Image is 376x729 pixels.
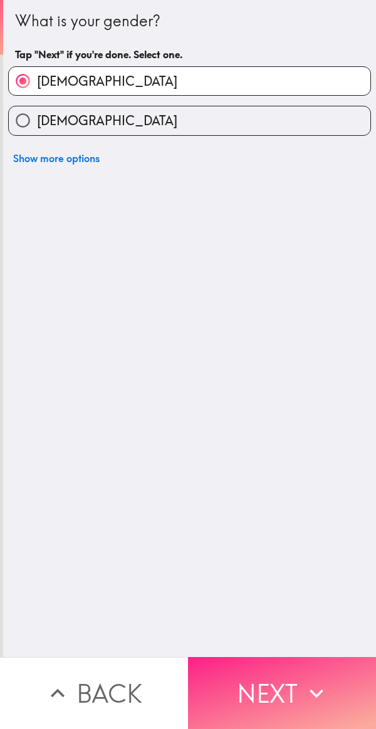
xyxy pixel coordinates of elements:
[37,112,177,130] span: [DEMOGRAPHIC_DATA]
[9,106,370,135] button: [DEMOGRAPHIC_DATA]
[15,11,364,32] div: What is your gender?
[8,146,105,171] button: Show more options
[9,67,370,95] button: [DEMOGRAPHIC_DATA]
[37,73,177,90] span: [DEMOGRAPHIC_DATA]
[15,48,364,61] h6: Tap "Next" if you're done. Select one.
[188,657,376,729] button: Next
